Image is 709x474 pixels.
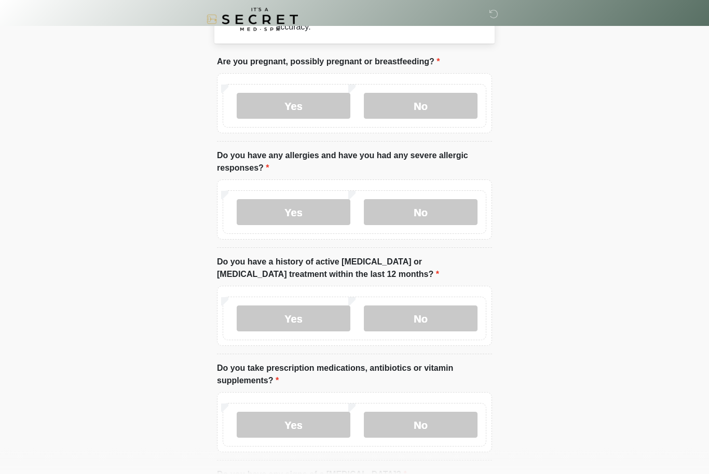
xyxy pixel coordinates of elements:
[364,306,478,332] label: No
[217,150,492,175] label: Do you have any allergies and have you had any severe allergic responses?
[217,256,492,281] label: Do you have a history of active [MEDICAL_DATA] or [MEDICAL_DATA] treatment within the last 12 mon...
[364,200,478,226] label: No
[237,306,350,332] label: Yes
[217,56,440,68] label: Are you pregnant, possibly pregnant or breastfeeding?
[364,93,478,119] label: No
[237,93,350,119] label: Yes
[207,8,298,31] img: It's A Secret Med Spa Logo
[237,412,350,438] label: Yes
[364,412,478,438] label: No
[237,200,350,226] label: Yes
[217,363,492,387] label: Do you take prescription medications, antibiotics or vitamin supplements?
